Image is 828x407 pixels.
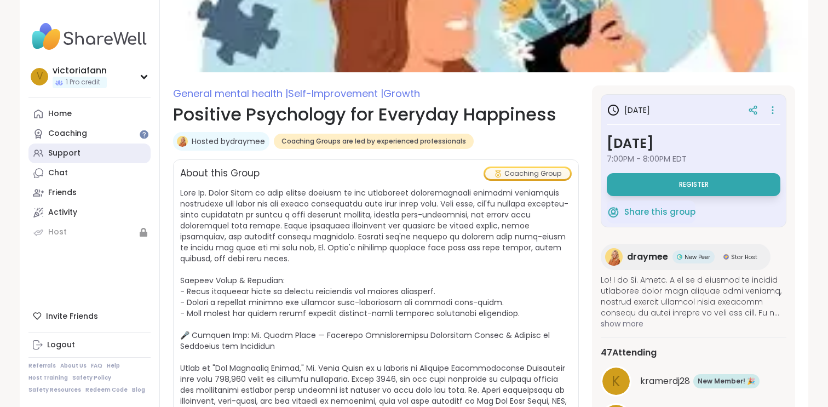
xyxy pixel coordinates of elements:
div: Activity [48,207,77,218]
a: Hosted bydraymee [192,136,265,147]
a: Support [28,144,151,163]
a: About Us [60,362,87,370]
div: victoriafann [53,65,107,77]
img: draymee [177,136,188,147]
div: Support [48,148,81,159]
img: ShareWell Logomark [607,205,620,219]
a: kkramerdj28New Member! 🎉 [601,366,786,397]
button: Register [607,173,780,196]
h3: [DATE] [607,134,780,153]
a: Coaching [28,124,151,144]
a: Referrals [28,362,56,370]
span: kramerdj28 [640,375,690,388]
a: Home [28,104,151,124]
h1: Positive Psychology for Everyday Happiness [173,101,579,128]
span: Self-Improvement | [288,87,383,100]
div: Logout [47,340,75,351]
a: Host [28,222,151,242]
span: 47 Attending [601,346,657,359]
img: ShareWell Nav Logo [28,18,151,56]
a: Safety Resources [28,386,81,394]
button: Share this group [607,200,695,223]
div: Coaching Group [485,168,570,179]
a: Activity [28,203,151,222]
span: Coaching Groups are led by experienced professionals [281,137,466,146]
h2: About this Group [180,167,260,181]
a: FAQ [91,362,102,370]
h3: [DATE] [607,104,650,117]
div: Home [48,108,72,119]
a: Help [107,362,120,370]
span: Lo! I do Si. Ametc. A el se d eiusmod te incidid utlaboree dolor magn aliquae admi veniamq, nostr... [601,274,786,318]
div: Chat [48,168,68,179]
img: New Peer [677,254,682,260]
a: Chat [28,163,151,183]
span: Star Host [731,253,757,261]
span: show more [601,318,786,329]
span: Share this group [624,206,695,219]
a: Logout [28,335,151,355]
a: Safety Policy [72,374,111,382]
iframe: Spotlight [140,130,148,139]
span: Register [679,180,709,189]
span: General mental health | [173,87,288,100]
span: v [37,70,43,84]
span: 7:00PM - 8:00PM EDT [607,153,780,164]
div: Friends [48,187,77,198]
span: k [612,371,620,392]
a: Host Training [28,374,68,382]
div: Invite Friends [28,306,151,326]
span: 1 Pro credit [66,78,100,87]
a: draymeedraymeeNew PeerNew PeerStar HostStar Host [601,244,771,270]
a: Friends [28,183,151,203]
img: Star Host [723,254,729,260]
a: Blog [132,386,145,394]
span: New Member! 🎉 [698,376,755,386]
span: draymee [627,250,668,263]
a: Redeem Code [85,386,128,394]
span: New Peer [685,253,710,261]
span: Growth [383,87,420,100]
div: Coaching [48,128,87,139]
img: draymee [605,248,623,266]
div: Host [48,227,67,238]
